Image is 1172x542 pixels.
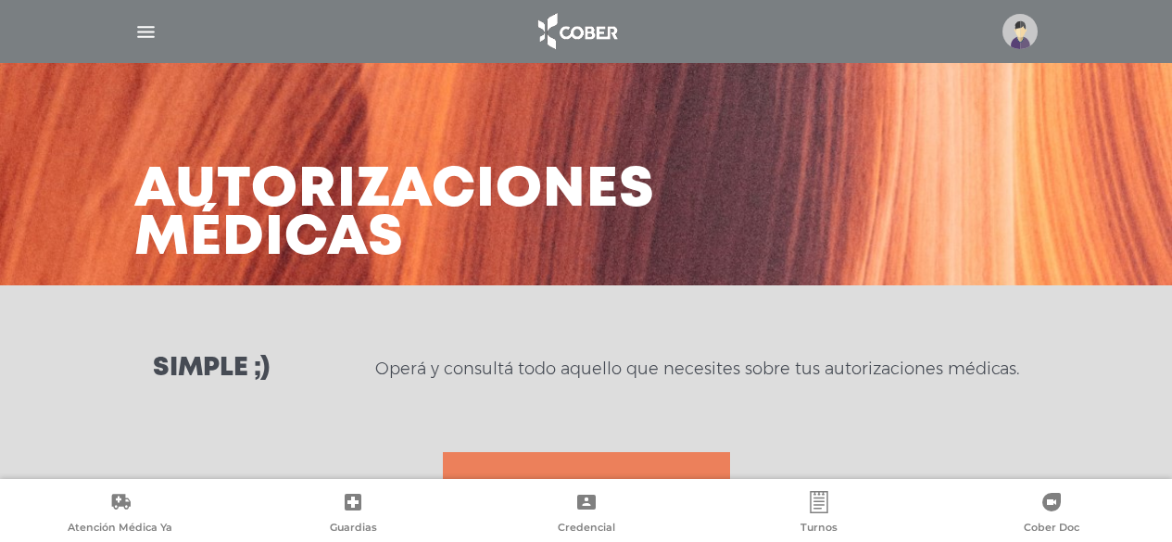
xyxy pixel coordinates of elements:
a: Atención Médica Ya [4,491,236,538]
h3: Simple ;) [153,356,270,382]
img: profile-placeholder.svg [1002,14,1038,49]
span: Cober Doc [1024,521,1079,537]
span: Guardias [330,521,377,537]
a: Turnos [702,491,935,538]
h3: Autorizaciones médicas [134,167,655,263]
p: Operá y consultá todo aquello que necesites sobre tus autorizaciones médicas. [375,358,1019,380]
span: Atención Médica Ya [68,521,172,537]
span: Turnos [800,521,838,537]
a: Cober Doc [936,491,1168,538]
span: Credencial [558,521,615,537]
a: Credencial [470,491,702,538]
img: Cober_menu-lines-white.svg [134,20,158,44]
a: Guardias [236,491,469,538]
img: logo_cober_home-white.png [528,9,625,54]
